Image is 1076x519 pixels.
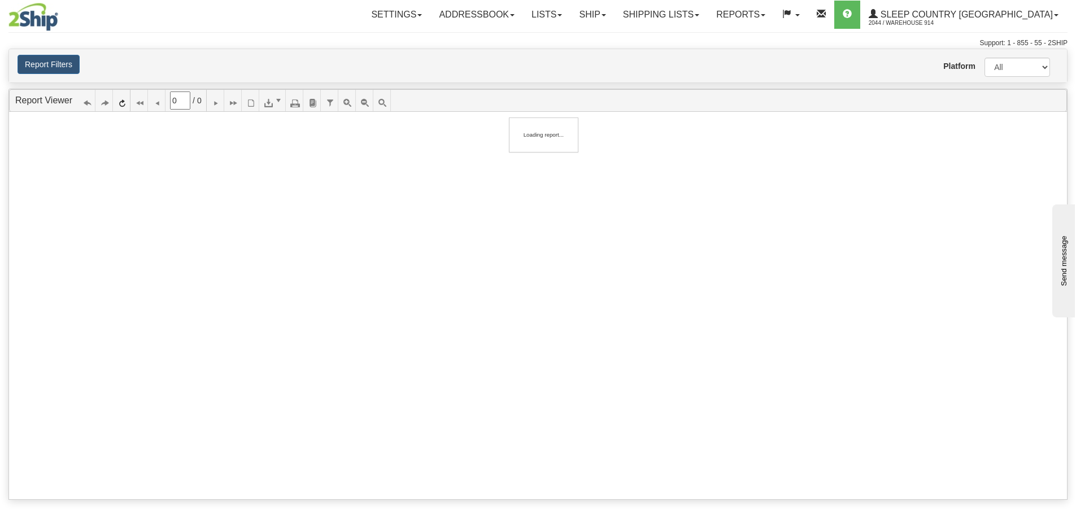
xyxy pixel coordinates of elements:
span: Sleep Country [GEOGRAPHIC_DATA] [878,10,1053,19]
a: Addressbook [430,1,523,29]
a: Report Viewer [15,95,72,105]
a: Settings [363,1,430,29]
div: Send message [8,10,104,18]
a: Sleep Country [GEOGRAPHIC_DATA] 2044 / Warehouse 914 [860,1,1067,29]
div: Support: 1 - 855 - 55 - 2SHIP [8,38,1068,48]
span: 2044 / Warehouse 914 [869,18,953,29]
a: Shipping lists [615,1,708,29]
a: Lists [523,1,570,29]
span: 0 [197,95,202,106]
label: Platform [943,60,968,72]
button: Report Filters [18,55,80,74]
a: Ship [570,1,614,29]
a: Reports [708,1,774,29]
iframe: chat widget [1050,202,1075,317]
a: Refresh [113,90,130,111]
div: Loading report... [515,123,572,146]
span: / [193,95,195,106]
img: logo2044.jpg [8,3,58,31]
